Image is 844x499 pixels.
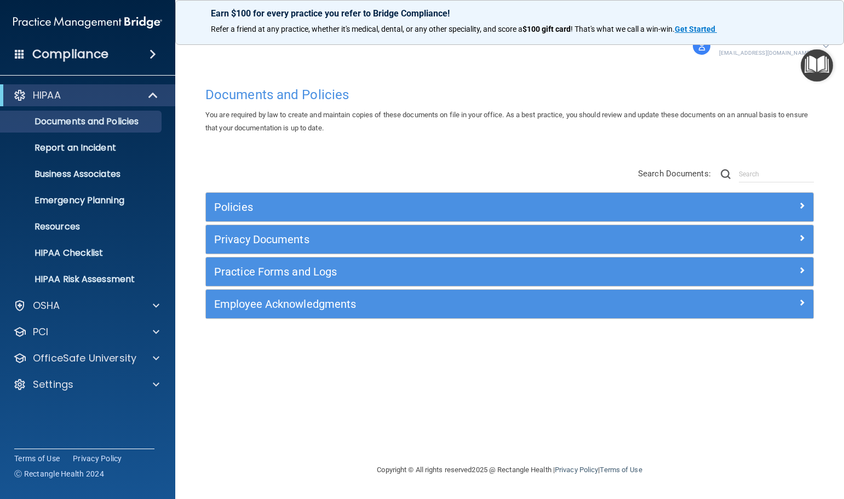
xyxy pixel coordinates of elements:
[33,89,61,102] p: HIPAA
[675,25,715,33] strong: Get Started
[7,142,157,153] p: Report an Incident
[214,295,805,313] a: Employee Acknowledgments
[211,25,523,33] span: Refer a friend at any practice, whether it's medical, dental, or any other speciality, and score a
[214,198,805,216] a: Policies
[205,111,808,132] span: You are required by law to create and maintain copies of these documents on file in your office. ...
[214,266,653,278] h5: Practice Forms and Logs
[214,201,653,213] h5: Policies
[675,25,717,33] a: Get Started
[33,325,48,339] p: PCI
[14,468,104,479] span: Ⓒ Rectangle Health 2024
[739,166,814,182] input: Search
[719,48,812,58] p: [EMAIL_ADDRESS][DOMAIN_NAME]
[721,169,731,179] img: ic-search.3b580494.png
[7,169,157,180] p: Business Associates
[214,263,805,280] a: Practice Forms and Logs
[523,25,571,33] strong: $100 gift card
[13,352,159,365] a: OfficeSafe University
[13,89,159,102] a: HIPAA
[555,466,598,474] a: Privacy Policy
[801,49,833,82] button: Open Resource Center
[310,452,710,487] div: Copyright © All rights reserved 2025 @ Rectangle Health | |
[13,378,159,391] a: Settings
[214,298,653,310] h5: Employee Acknowledgments
[13,12,162,33] img: PMB logo
[211,8,808,19] p: Earn $100 for every practice you refer to Bridge Compliance!
[7,248,157,259] p: HIPAA Checklist
[32,47,108,62] h4: Compliance
[600,466,642,474] a: Terms of Use
[7,274,157,285] p: HIPAA Risk Assessment
[638,169,711,179] span: Search Documents:
[7,221,157,232] p: Resources
[13,299,159,312] a: OSHA
[7,195,157,206] p: Emergency Planning
[73,453,122,464] a: Privacy Policy
[214,231,805,248] a: Privacy Documents
[205,88,814,102] h4: Documents and Policies
[214,233,653,245] h5: Privacy Documents
[14,453,60,464] a: Terms of Use
[33,378,73,391] p: Settings
[13,325,159,339] a: PCI
[33,299,60,312] p: OSHA
[33,352,136,365] p: OfficeSafe University
[823,44,829,48] img: arrow-down.227dba2b.svg
[571,25,675,33] span: ! That's what we call a win-win.
[693,37,710,55] img: avatar.17b06cb7.svg
[7,116,157,127] p: Documents and Policies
